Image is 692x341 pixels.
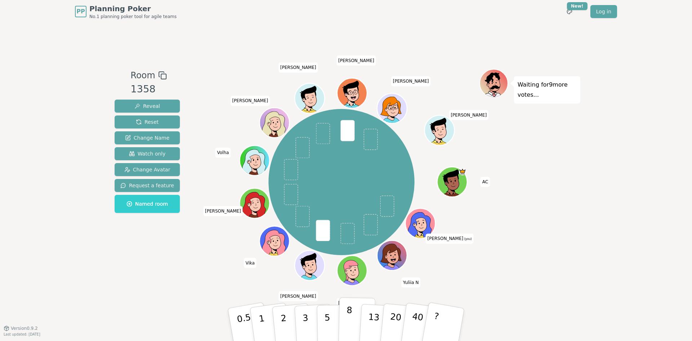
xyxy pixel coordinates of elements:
[76,7,85,16] span: PP
[391,76,431,87] span: Click to change your name
[75,4,177,19] a: PPPlanning PokerNo.1 planning poker tool for agile teams
[127,200,168,207] span: Named room
[115,163,180,176] button: Change Avatar
[230,96,270,106] span: Click to change your name
[115,115,180,128] button: Reset
[244,258,256,268] span: Click to change your name
[215,148,231,158] span: Click to change your name
[115,100,180,113] button: Reveal
[120,182,174,189] span: Request a feature
[459,168,466,175] span: AC is the host
[407,210,435,238] button: Click to change your avatar
[567,2,587,10] div: New!
[518,80,577,100] p: Waiting for 9 more votes...
[115,131,180,144] button: Change Name
[89,14,177,19] span: No.1 planning poker tool for agile teams
[336,56,376,66] span: Click to change your name
[463,238,472,241] span: (you)
[125,134,169,141] span: Change Name
[115,147,180,160] button: Watch only
[4,325,38,331] button: Version0.9.2
[449,110,489,120] span: Click to change your name
[426,234,474,244] span: Click to change your name
[480,177,490,187] span: Click to change your name
[130,82,167,97] div: 1358
[4,332,40,336] span: Last updated: [DATE]
[129,150,166,157] span: Watch only
[336,298,376,309] span: Click to change your name
[279,291,318,301] span: Click to change your name
[124,166,170,173] span: Change Avatar
[203,206,243,217] span: Click to change your name
[401,277,421,288] span: Click to change your name
[89,4,177,14] span: Planning Poker
[130,69,155,82] span: Room
[115,179,180,192] button: Request a feature
[279,63,318,73] span: Click to change your name
[115,195,180,213] button: Named room
[136,118,159,126] span: Reset
[134,102,160,110] span: Reveal
[590,5,617,18] a: Log in
[563,5,576,18] button: New!
[11,325,38,331] span: Version 0.9.2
